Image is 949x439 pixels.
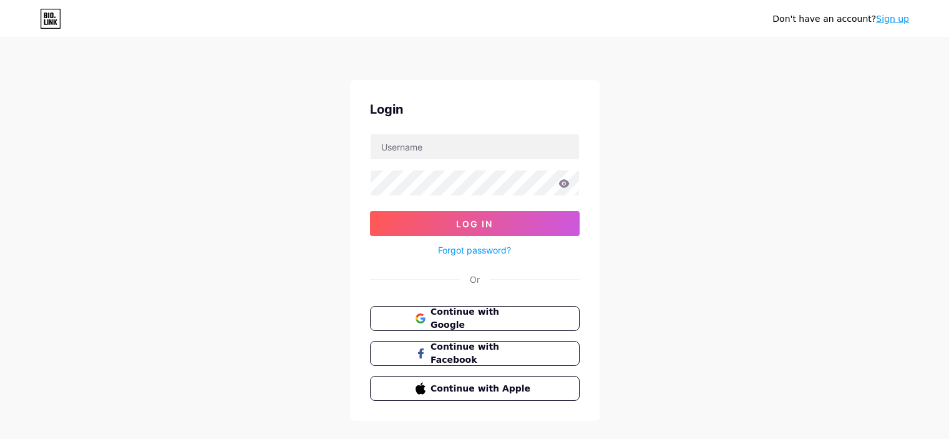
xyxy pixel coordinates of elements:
[456,219,493,229] span: Log In
[772,12,909,26] div: Don't have an account?
[370,376,580,401] button: Continue with Apple
[470,273,480,286] div: Or
[876,14,909,24] a: Sign up
[371,134,579,159] input: Username
[370,341,580,366] button: Continue with Facebook
[370,100,580,119] div: Login
[431,382,533,395] span: Continue with Apple
[370,211,580,236] button: Log In
[431,340,533,367] span: Continue with Facebook
[431,305,533,332] span: Continue with Google
[370,306,580,331] button: Continue with Google
[438,244,511,257] a: Forgot password?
